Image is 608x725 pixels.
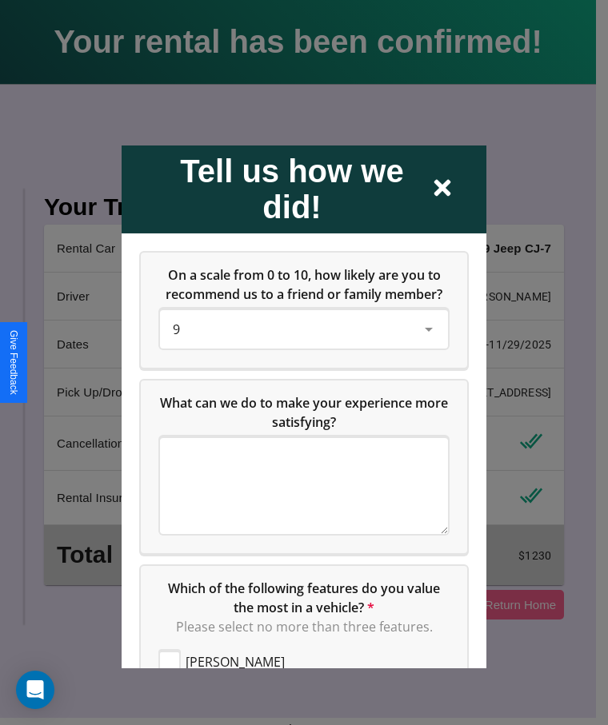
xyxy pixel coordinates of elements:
div: On a scale from 0 to 10, how likely are you to recommend us to a friend or family member? [141,252,467,367]
span: Please select no more than three features. [176,617,433,635]
span: [PERSON_NAME] [186,651,285,671]
h5: On a scale from 0 to 10, how likely are you to recommend us to a friend or family member? [160,265,448,303]
div: On a scale from 0 to 10, how likely are you to recommend us to a friend or family member? [160,309,448,348]
div: Open Intercom Messenger [16,671,54,709]
span: What can we do to make your experience more satisfying? [160,393,451,430]
span: Which of the following features do you value the most in a vehicle? [168,579,443,615]
h2: Tell us how we did! [154,153,430,225]
span: On a scale from 0 to 10, how likely are you to recommend us to a friend or family member? [166,265,444,302]
span: 9 [173,320,180,337]
div: Give Feedback [8,330,19,395]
